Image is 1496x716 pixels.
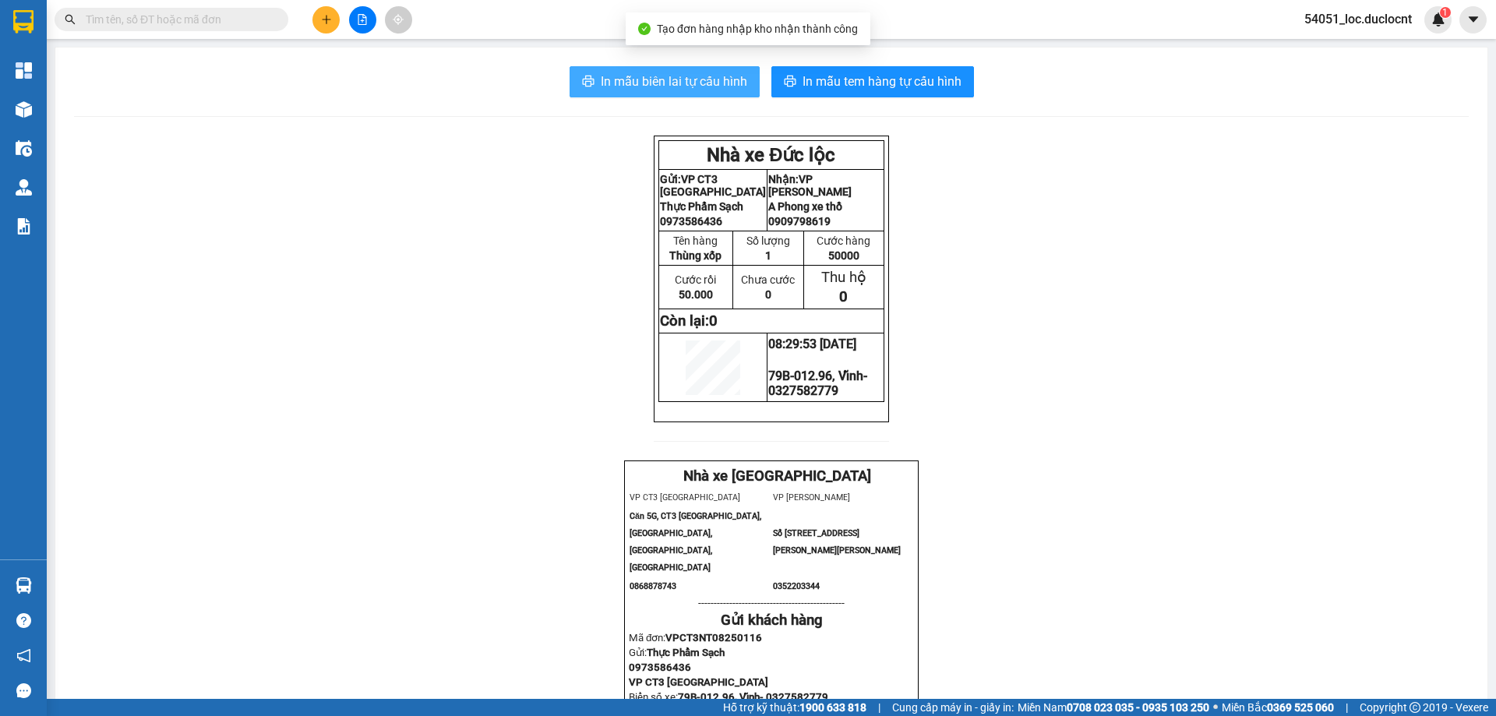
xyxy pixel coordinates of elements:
span: Miền Nam [1018,699,1209,716]
span: In mẫu biên lai tự cấu hình [601,72,747,91]
span: Thực Phẩm Sạch [660,200,743,213]
sup: 1 [1440,7,1451,18]
span: 0973586436 [660,215,722,227]
span: copyright [1410,702,1420,713]
span: 1 [1442,7,1448,18]
span: | [1346,699,1348,716]
span: In mẫu tem hàng tự cấu hình [803,72,961,91]
span: 0868878743 [630,581,676,591]
span: 08:29:53 [DATE] [768,337,856,351]
span: Thùng xốp [669,249,722,262]
span: VP CT3 [GEOGRAPHIC_DATA] [660,173,766,198]
span: 0 [765,288,771,301]
img: warehouse-icon [16,140,32,157]
strong: Còn lại: [660,312,718,330]
span: 79B-012.96, Vĩnh- 0327582779 [768,369,867,398]
span: Tạo đơn hàng nhập kho nhận thành công [657,23,858,35]
img: warehouse-icon [16,179,32,196]
span: 0973586436 [629,661,691,673]
span: Miền Bắc [1222,699,1334,716]
span: check-circle [638,23,651,35]
span: printer [784,75,796,90]
span: VP [PERSON_NAME] [773,492,850,503]
span: VP [PERSON_NAME] [768,173,852,198]
span: 0 [709,312,718,330]
p: ----------------------------------------------- [629,597,914,609]
button: printerIn mẫu tem hàng tự cấu hình [771,66,974,97]
span: VP CT3 [GEOGRAPHIC_DATA] [630,492,740,503]
span: VPCT3NT08250116 [665,632,762,644]
img: warehouse-icon [16,101,32,118]
strong: Gửi: [660,173,766,198]
strong: Nhà xe Đức lộc [707,144,835,166]
strong: 0708 023 035 - 0935 103 250 [1067,701,1209,714]
input: Tìm tên, số ĐT hoặc mã đơn [86,11,270,28]
span: Số [STREET_ADDRESS][PERSON_NAME][PERSON_NAME] [773,528,901,556]
strong: Nhận: [768,173,852,198]
button: aim [385,6,412,34]
span: Cung cấp máy in - giấy in: [892,699,1014,716]
p: Số lượng [734,235,803,247]
span: Gửi: [629,647,725,658]
span: question-circle [16,613,31,628]
span: aim [393,14,404,25]
span: Thu hộ [821,269,866,286]
span: Mã đơn: [629,632,762,644]
span: | [878,699,880,716]
span: A Phong xe thồ [768,200,842,213]
p: Cước rồi [660,273,732,286]
span: caret-down [1466,12,1480,26]
span: printer [582,75,595,90]
span: message [16,683,31,698]
span: 50000 [828,249,859,262]
span: VP CT3 [GEOGRAPHIC_DATA] [629,676,768,688]
button: printerIn mẫu biên lai tự cấu hình [570,66,760,97]
span: Căn 5G, CT3 [GEOGRAPHIC_DATA], [GEOGRAPHIC_DATA], [GEOGRAPHIC_DATA], [GEOGRAPHIC_DATA] [630,511,761,573]
button: plus [312,6,340,34]
strong: 1900 633 818 [799,701,866,714]
span: 1 [765,249,771,262]
button: file-add [349,6,376,34]
img: logo-vxr [13,10,34,34]
p: Chưa cước [734,273,803,286]
span: 79B-012.96, Vĩnh- 0327582779 [678,691,828,703]
span: 50.000 [679,288,713,301]
p: Tên hàng [660,235,732,247]
span: Biển số xe: [629,691,678,703]
span: 0352203344 [773,581,820,591]
span: Thực Phẩm Sạch [647,647,725,658]
img: solution-icon [16,218,32,235]
span: 0909798619 [768,215,831,227]
span: file-add [357,14,368,25]
strong: Nhà xe [GEOGRAPHIC_DATA] [683,467,871,485]
span: plus [321,14,332,25]
img: icon-new-feature [1431,12,1445,26]
span: ⚪️ [1213,704,1218,711]
img: warehouse-icon [16,577,32,594]
span: 0 [839,288,848,305]
span: Hỗ trợ kỹ thuật: [723,699,866,716]
img: dashboard-icon [16,62,32,79]
strong: Gửi khách hàng [721,612,823,629]
span: notification [16,648,31,663]
span: 54051_loc.duclocnt [1292,9,1424,29]
p: Cước hàng [805,235,883,247]
strong: 0369 525 060 [1267,701,1334,714]
span: search [65,14,76,25]
button: caret-down [1459,6,1487,34]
